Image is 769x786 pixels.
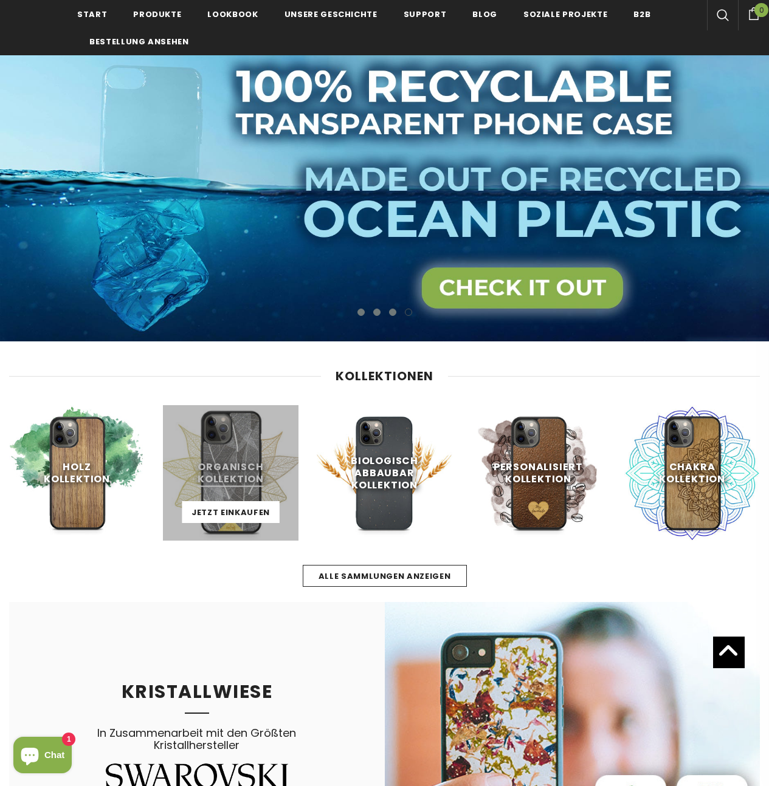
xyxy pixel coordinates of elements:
[357,309,365,316] button: 1
[97,725,296,783] span: In Zusammenarbeit mit den Größten Kristallhersteller
[284,9,378,20] span: Unsere Geschichte
[77,9,107,20] span: Start
[10,737,75,776] inbox-online-store-chat: Shopify online store chat
[207,9,258,20] span: Lookbook
[472,9,497,20] span: Blog
[633,9,650,20] span: B2B
[191,507,270,518] span: Jetzt einkaufen
[336,367,433,384] span: Kollektionen
[738,5,769,20] a: 0
[182,501,280,523] a: Jetzt einkaufen
[319,570,451,582] span: Alle Sammlungen anzeigen
[303,565,467,587] a: Alle Sammlungen anzeigen
[133,9,181,20] span: Produkte
[404,9,447,20] span: Support
[122,678,273,705] span: KRISTALLWIESE
[89,36,189,47] span: Bestellung ansehen
[373,309,381,316] button: 2
[389,309,396,316] button: 3
[405,309,412,316] button: 4
[523,9,607,20] span: Soziale Projekte
[754,3,768,17] span: 0
[89,27,189,55] a: Bestellung ansehen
